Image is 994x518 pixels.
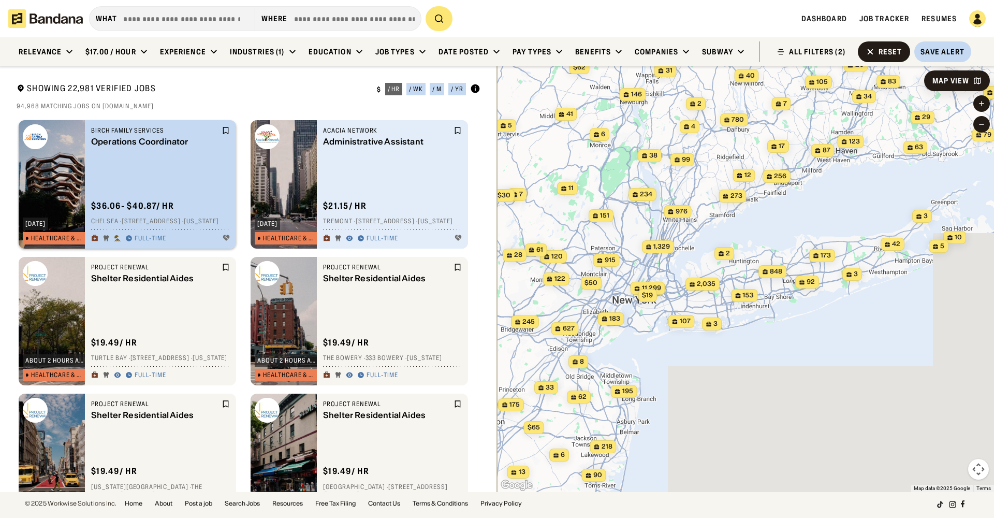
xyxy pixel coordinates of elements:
[575,47,611,56] div: Benefits
[600,211,609,220] span: 151
[368,500,400,507] a: Contact Us
[568,184,574,193] span: 11
[8,9,83,28] img: Bandana logotype
[272,500,303,507] a: Resources
[255,398,280,423] img: Project Renewal logo
[680,317,691,326] span: 107
[601,130,605,139] span: 6
[519,468,525,477] span: 13
[744,171,751,180] span: 12
[924,212,928,221] span: 3
[500,479,534,492] img: Google
[682,155,690,164] span: 99
[409,86,423,92] div: / wk
[91,410,220,420] div: Shelter Residential Aides
[821,251,831,260] span: 173
[17,83,369,96] div: Showing 22,981 Verified Jobs
[17,116,480,493] div: grid
[263,372,317,378] div: Healthcare & Mental Health
[323,274,451,283] div: Shelter Residential Aides
[480,500,522,507] a: Privacy Policy
[25,221,46,227] div: [DATE]
[631,90,642,99] span: 146
[807,278,815,286] span: 92
[323,218,462,226] div: Tremont · [STREET_ADDRESS] · [US_STATE]
[864,92,872,101] span: 34
[859,14,909,23] a: Job Tracker
[732,116,744,124] span: 780
[323,137,451,147] div: Administrative Assistant
[155,500,172,507] a: About
[91,218,230,226] div: Chelsea · [STREET_ADDRESS] · [US_STATE]
[31,372,85,378] div: Healthcare & Mental Health
[25,357,85,364] div: about 2 hours ago
[573,63,586,71] span: $62
[622,387,633,396] span: 195
[580,357,584,366] span: 8
[697,99,701,108] span: 2
[816,78,828,87] span: 105
[551,252,563,261] span: 120
[563,324,575,333] span: 627
[914,485,970,491] span: Map data ©2025 Google
[23,124,48,149] img: Birch Family Services logo
[642,284,661,293] span: 11,299
[519,190,523,199] span: 7
[779,142,785,151] span: 17
[261,14,288,23] div: Where
[584,279,597,286] span: $50
[500,479,534,492] a: Open this area in Google Maps (opens a new window)
[730,192,742,200] span: 273
[697,280,715,289] span: 2,035
[605,256,616,265] span: 915
[91,337,137,348] div: $ 19.49 / hr
[451,86,463,92] div: / yr
[413,500,468,507] a: Terms & Conditions
[125,500,142,507] a: Home
[561,451,565,459] span: 6
[823,146,830,155] span: 87
[536,246,543,254] span: 61
[984,131,991,139] span: 79
[91,354,230,363] div: Turtle Bay · [STREET_ADDRESS] · [US_STATE]
[96,14,117,23] div: what
[323,200,367,211] div: $ 21.15 / hr
[976,485,991,491] a: Terms (opens in new tab)
[774,172,786,181] span: 256
[91,466,137,477] div: $ 19.49 / hr
[746,71,755,80] span: 40
[513,47,551,56] div: Pay Types
[19,47,62,56] div: Relevance
[323,483,462,499] div: [GEOGRAPHIC_DATA] · [STREET_ADDRESS] · [US_STATE]
[23,261,48,286] img: Project Renewal logo
[940,242,944,251] span: 5
[91,137,220,147] div: Operations Coordinator
[91,274,220,283] div: Shelter Residential Aides
[323,400,451,408] div: Project Renewal
[135,235,166,243] div: Full-time
[726,249,730,258] span: 2
[566,110,573,119] span: 41
[789,48,845,55] div: ALL FILTERS (2)
[879,48,902,55] div: Reset
[578,393,587,401] span: 62
[388,86,400,92] div: / hr
[640,190,652,199] span: 234
[257,357,317,364] div: about 2 hours ago
[854,270,858,279] span: 3
[922,14,957,23] span: Resumes
[91,200,174,211] div: $ 36.06 - $40.87 / hr
[185,500,212,507] a: Post a job
[649,151,657,160] span: 38
[593,471,602,480] span: 90
[255,261,280,286] img: Project Renewal logo
[702,47,733,56] div: Subway
[31,235,85,241] div: Healthcare & Mental Health
[743,291,754,300] span: 153
[23,398,48,423] img: Project Renewal logo
[849,137,860,146] span: 123
[91,400,220,408] div: Project Renewal
[508,121,512,130] span: 5
[323,337,369,348] div: $ 19.49 / hr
